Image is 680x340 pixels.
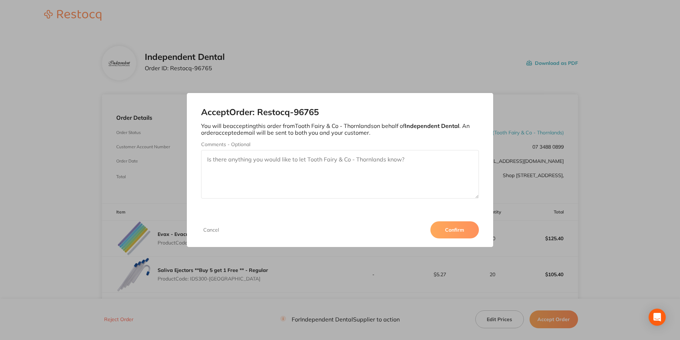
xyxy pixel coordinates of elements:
div: Open Intercom Messenger [649,309,666,326]
button: Cancel [201,227,221,233]
b: Independent Dental [405,122,459,129]
label: Comments - Optional [201,141,479,147]
p: You will be accepting this order from Tooth Fairy & Co - Thornlands on behalf of . An order accep... [201,123,479,136]
button: Confirm [430,221,479,238]
h2: Accept Order: Restocq- 96765 [201,107,479,117]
